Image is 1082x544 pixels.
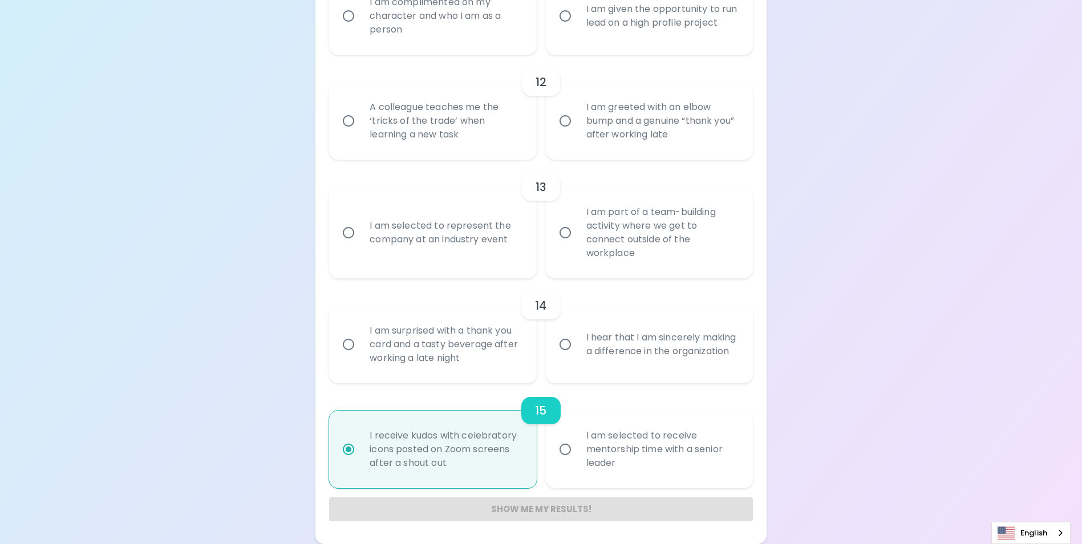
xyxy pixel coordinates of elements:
[329,55,752,160] div: choice-group-check
[360,415,530,484] div: I receive kudos with celebratory icons posted on Zoom screens after a shout out
[360,310,530,379] div: I am surprised with a thank you card and a tasty beverage after working a late night
[577,317,747,372] div: I hear that I am sincerely making a difference in the organization
[536,178,546,196] h6: 13
[360,87,530,155] div: A colleague teaches me the ‘tricks of the trade’ when learning a new task
[991,522,1071,544] aside: Language selected: English
[577,87,747,155] div: I am greeted with an elbow bump and a genuine “thank you” after working late
[536,73,546,91] h6: 12
[577,415,747,484] div: I am selected to receive mentorship time with a senior leader
[329,383,752,488] div: choice-group-check
[577,192,747,274] div: I am part of a team-building activity where we get to connect outside of the workplace
[991,522,1071,544] div: Language
[329,160,752,278] div: choice-group-check
[992,522,1070,543] a: English
[535,297,546,315] h6: 14
[360,205,530,260] div: I am selected to represent the company at an industry event
[329,278,752,383] div: choice-group-check
[535,401,546,420] h6: 15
